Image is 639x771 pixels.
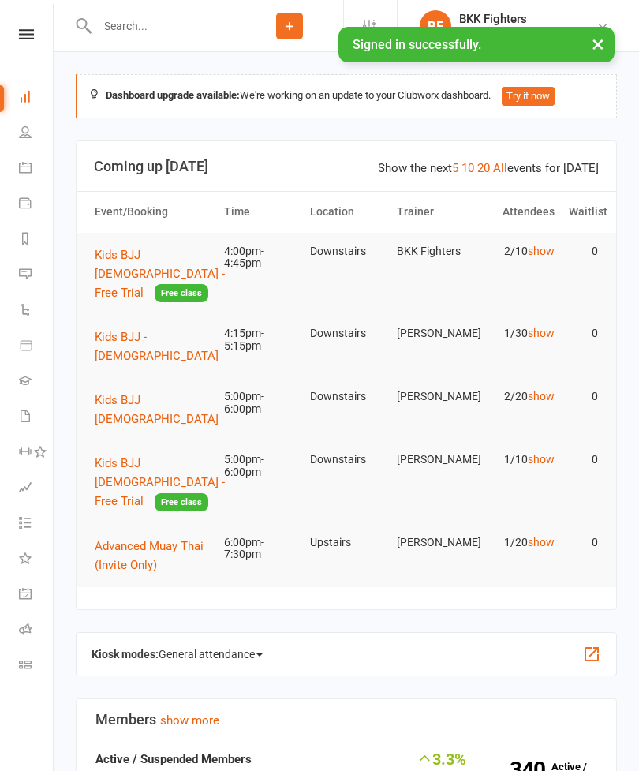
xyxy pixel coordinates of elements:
td: 2/10 [476,233,562,270]
a: show [528,536,555,548]
a: Roll call kiosk mode [19,613,54,649]
a: 20 [477,161,490,175]
a: Assessments [19,471,54,507]
td: 5:00pm-6:00pm [217,441,303,491]
td: 1/20 [476,524,562,561]
span: Signed in successfully. [353,37,481,52]
td: 0 [562,233,605,270]
td: [PERSON_NAME] [390,524,476,561]
td: [PERSON_NAME] [390,441,476,478]
a: What's New [19,542,54,578]
th: Trainer [390,192,476,232]
span: General attendance [159,642,263,667]
td: 0 [562,378,605,415]
span: Free class [155,493,208,511]
th: Time [217,192,303,232]
a: People [19,116,54,152]
a: show [528,453,555,466]
td: BKK Fighters [390,233,476,270]
td: Downstairs [303,378,389,415]
a: All [493,161,507,175]
div: We're working on an update to your Clubworx dashboard. [76,74,617,118]
a: show more [160,713,219,728]
strong: Active / Suspended Members [95,752,252,766]
button: Advanced Muay Thai (Invite Only) [95,537,210,575]
strong: Dashboard upgrade available: [106,89,240,101]
th: Location [303,192,389,232]
a: show [528,390,555,402]
td: 0 [562,315,605,352]
td: [PERSON_NAME] [390,378,476,415]
span: Free class [155,284,208,302]
td: 0 [562,441,605,478]
div: BF [420,10,451,42]
td: Upstairs [303,524,389,561]
strong: Kiosk modes: [92,648,159,661]
button: Kids BJJ [DEMOGRAPHIC_DATA] - Free TrialFree class [95,245,230,303]
td: 5:00pm-6:00pm [217,378,303,428]
a: Payments [19,187,54,223]
td: 4:00pm-4:45pm [217,233,303,283]
a: Reports [19,223,54,258]
td: 4:15pm-5:15pm [217,315,303,365]
h3: Members [95,712,597,728]
a: 5 [452,161,458,175]
td: 1/30 [476,315,562,352]
td: Downstairs [303,441,389,478]
button: Kids BJJ - [DEMOGRAPHIC_DATA] [95,327,230,365]
td: 1/10 [476,441,562,478]
div: BKK Fighters [459,12,596,26]
th: Event/Booking [88,192,217,232]
a: General attendance kiosk mode [19,578,54,613]
span: Advanced Muay Thai (Invite Only) [95,539,204,572]
th: Attendees [476,192,562,232]
a: Calendar [19,152,54,187]
td: 2/20 [476,378,562,415]
button: Kids BJJ [DEMOGRAPHIC_DATA] - Free TrialFree class [95,454,230,511]
input: Search... [92,15,236,37]
td: [PERSON_NAME] [390,315,476,352]
span: Kids BJJ - [DEMOGRAPHIC_DATA] [95,330,219,363]
a: show [528,327,555,339]
h3: Coming up [DATE] [94,159,599,174]
td: 6:00pm-7:30pm [217,524,303,574]
div: BKK Fighters Colchester Ltd [459,26,596,40]
button: Kids BJJ [DEMOGRAPHIC_DATA] [95,391,230,429]
span: Kids BJJ [DEMOGRAPHIC_DATA] - Free Trial [95,456,225,508]
td: Downstairs [303,315,389,352]
a: Class kiosk mode [19,649,54,684]
span: Kids BJJ [DEMOGRAPHIC_DATA] [95,393,219,426]
button: × [584,27,612,61]
div: 3.3% [408,750,466,767]
div: Show the next events for [DATE] [378,159,599,178]
button: Try it now [502,87,555,106]
td: Downstairs [303,233,389,270]
a: Product Sales [19,329,54,365]
a: show [528,245,555,257]
a: Dashboard [19,80,54,116]
span: Kids BJJ [DEMOGRAPHIC_DATA] - Free Trial [95,248,225,300]
a: 10 [461,161,474,175]
td: 0 [562,524,605,561]
th: Waitlist [562,192,605,232]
